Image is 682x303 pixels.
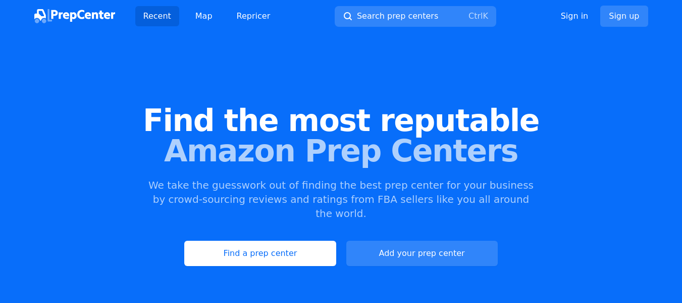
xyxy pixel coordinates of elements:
a: Recent [135,6,179,26]
span: Amazon Prep Centers [16,136,666,166]
a: Find a prep center [184,241,336,266]
span: Find the most reputable [16,105,666,136]
a: Map [187,6,221,26]
kbd: K [483,11,488,21]
kbd: Ctrl [468,11,483,21]
span: Search prep centers [357,10,438,22]
p: We take the guesswork out of finding the best prep center for your business by crowd-sourcing rev... [147,178,535,221]
button: Search prep centersCtrlK [335,6,496,27]
a: Add your prep center [346,241,498,266]
a: Sign in [561,10,589,22]
a: Sign up [600,6,648,27]
img: PrepCenter [34,9,115,23]
a: Repricer [229,6,279,26]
